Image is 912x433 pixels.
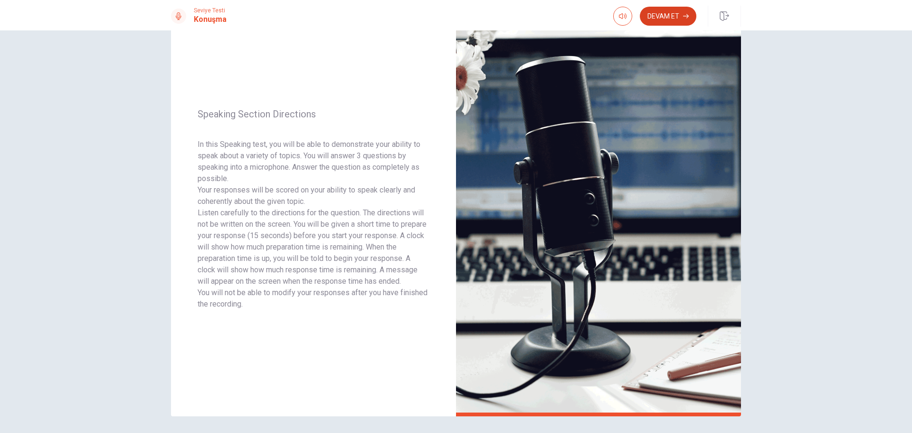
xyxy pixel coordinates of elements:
p: Your responses will be scored on your ability to speak clearly and coherently about the given topic. [198,184,429,207]
span: Seviye Testi [194,7,227,14]
img: speaking intro [456,2,741,416]
p: Listen carefully to the directions for the question. The directions will not be written on the sc... [198,207,429,287]
h1: Konuşma [194,14,227,25]
button: Devam Et [640,7,696,26]
p: You will not be able to modify your responses after you have finished the recording. [198,287,429,310]
span: Speaking Section Directions [198,108,429,120]
p: In this Speaking test, you will be able to demonstrate your ability to speak about a variety of t... [198,139,429,184]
